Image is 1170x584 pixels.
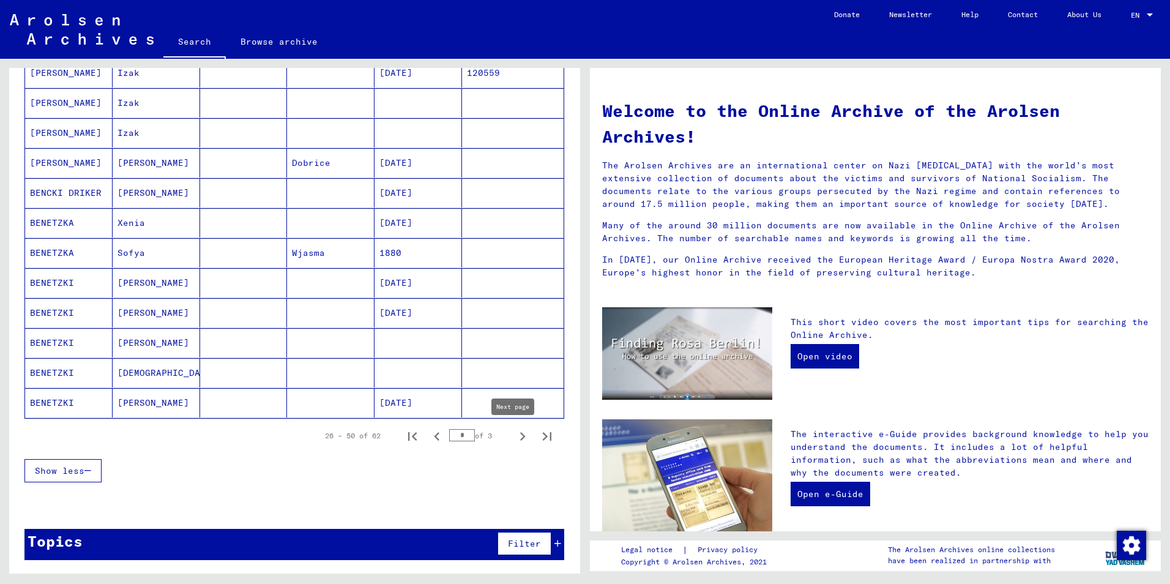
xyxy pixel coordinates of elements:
p: Many of the around 30 million documents are now available in the Online Archive of the Arolsen Ar... [602,219,1149,245]
p: Copyright © Arolsen Archives, 2021 [621,556,772,567]
div: Topics [28,530,83,552]
a: Search [163,27,226,59]
mat-cell: Dobrice [287,148,374,178]
mat-cell: BENETZKI [25,298,113,328]
mat-cell: [PERSON_NAME] [113,178,200,208]
mat-cell: [DATE] [374,58,462,88]
mat-cell: Izak [113,88,200,118]
mat-cell: 120559 [462,58,564,88]
span: Show less [35,465,84,476]
mat-cell: [DATE] [374,208,462,238]
mat-cell: Izak [113,118,200,148]
mat-cell: Wjasma [287,238,374,268]
img: yv_logo.png [1103,540,1149,571]
mat-cell: [PERSON_NAME] [25,88,113,118]
mat-cell: [PERSON_NAME] [113,298,200,328]
mat-cell: BENETZKA [25,208,113,238]
img: video.jpg [602,307,772,400]
mat-cell: [DATE] [374,268,462,298]
img: Change consent [1117,531,1146,560]
mat-cell: [PERSON_NAME] [25,118,113,148]
mat-cell: [PERSON_NAME] [25,148,113,178]
mat-cell: [PERSON_NAME] [113,148,200,178]
a: Privacy policy [688,544,772,556]
mat-cell: [PERSON_NAME] [25,58,113,88]
div: of 3 [449,430,510,441]
mat-cell: [DATE] [374,388,462,417]
mat-cell: BENETZKI [25,358,113,387]
span: Filter [508,538,541,549]
mat-cell: [PERSON_NAME] [113,328,200,358]
p: The Arolsen Archives are an international center on Nazi [MEDICAL_DATA] with the world’s most ext... [602,159,1149,211]
mat-cell: [DEMOGRAPHIC_DATA] [113,358,200,387]
div: 26 – 50 of 62 [325,430,381,441]
h1: Welcome to the Online Archive of the Arolsen Archives! [602,98,1149,149]
mat-cell: [DATE] [374,298,462,328]
a: Open e-Guide [791,482,870,506]
mat-cell: Izak [113,58,200,88]
button: Last page [535,424,559,448]
button: Filter [497,532,551,555]
p: This short video covers the most important tips for searching the Online Archive. [791,316,1149,342]
a: Legal notice [621,544,682,556]
p: The Arolsen Archives online collections [888,544,1055,555]
mat-cell: 1880 [374,238,462,268]
a: Open video [791,344,859,369]
mat-cell: BENETZKA [25,238,113,268]
img: Arolsen_neg.svg [10,14,154,45]
mat-cell: BENETZKI [25,328,113,358]
mat-cell: Xenia [113,208,200,238]
a: Browse archive [226,27,332,56]
span: EN [1131,11,1144,20]
mat-cell: [PERSON_NAME] [113,388,200,417]
p: In [DATE], our Online Archive received the European Heritage Award / Europa Nostra Award 2020, Eu... [602,253,1149,279]
mat-cell: [PERSON_NAME] [113,268,200,298]
mat-cell: BENCKI DRIKER [25,178,113,208]
div: | [621,544,772,556]
mat-cell: [DATE] [374,178,462,208]
button: First page [400,424,425,448]
button: Next page [510,424,535,448]
mat-cell: Sofya [113,238,200,268]
p: have been realized in partnership with [888,555,1055,566]
mat-cell: BENETZKI [25,268,113,298]
p: The interactive e-Guide provides background knowledge to help you understand the documents. It in... [791,428,1149,479]
mat-cell: BENETZKI [25,388,113,417]
button: Show less [24,459,102,482]
button: Previous page [425,424,449,448]
img: eguide.jpg [602,419,772,533]
mat-cell: [DATE] [374,148,462,178]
